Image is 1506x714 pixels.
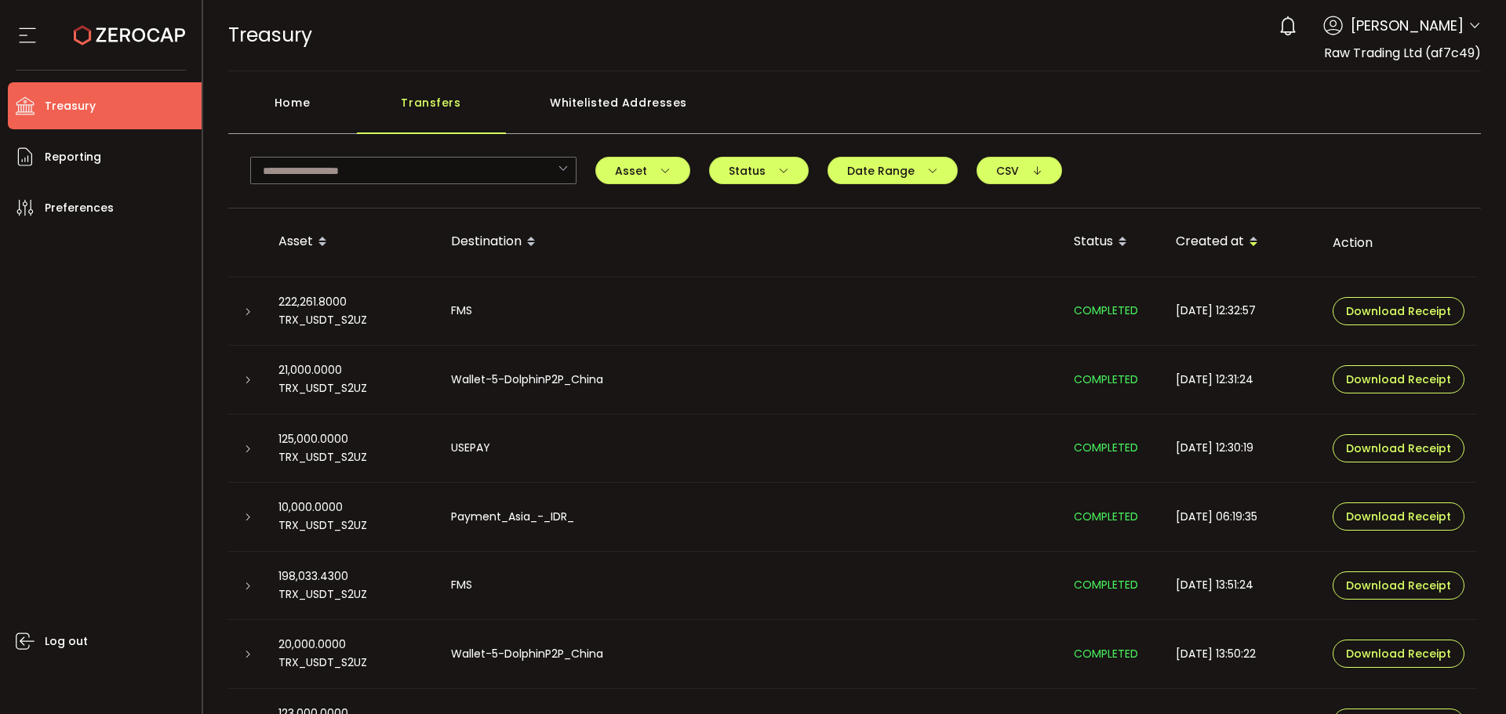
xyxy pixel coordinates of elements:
[438,508,1061,526] div: Payment_Asia_-_IDR_
[1324,44,1481,62] span: Raw Trading Ltd (af7c49)
[266,293,438,329] div: 222,261.8000 TRX_USDT_S2UZ
[1333,297,1464,325] button: Download Receipt
[1333,365,1464,393] button: Download Receipt
[709,157,809,184] button: Status
[1346,511,1451,522] span: Download Receipt
[1061,229,1163,256] div: Status
[1428,639,1506,714] iframe: Chat Widget
[1163,508,1320,526] div: [DATE] 06:19:35
[45,630,88,653] span: Log out
[595,157,690,184] button: Asset
[1163,645,1320,663] div: [DATE] 13:50:22
[438,576,1061,594] div: FMS
[1346,580,1451,591] span: Download Receipt
[438,229,1061,256] div: Destination
[1320,234,1477,252] div: Action
[1163,371,1320,389] div: [DATE] 12:31:24
[438,439,1061,457] div: USEPAY
[1333,434,1464,462] button: Download Receipt
[729,165,789,176] span: Status
[45,146,101,169] span: Reporting
[1074,577,1138,593] span: COMPLETED
[615,165,671,176] span: Asset
[1074,371,1138,387] span: COMPLETED
[266,430,438,466] div: 125,000.0000 TRX_USDT_S2UZ
[1074,646,1138,661] span: COMPLETED
[1346,306,1451,317] span: Download Receipt
[1163,229,1320,256] div: Created at
[1346,648,1451,659] span: Download Receipt
[1333,640,1464,668] button: Download Receipt
[266,361,438,397] div: 21,000.0000 TRX_USDT_S2UZ
[228,87,357,134] div: Home
[1351,15,1464,36] span: [PERSON_NAME]
[1163,302,1320,320] div: [DATE] 12:32:57
[1074,440,1138,455] span: COMPLETED
[45,95,96,118] span: Treasury
[438,371,1061,389] div: Wallet-5-DolphinP2P_China
[1163,576,1320,594] div: [DATE] 13:51:24
[1333,571,1464,600] button: Download Receipt
[1074,303,1138,318] span: COMPLETED
[1074,509,1138,524] span: COMPLETED
[266,636,438,672] div: 20,000.0000 TRX_USDT_S2UZ
[1346,443,1451,454] span: Download Receipt
[977,157,1062,184] button: CSV
[266,498,438,535] div: 10,000.0000 TRX_USDT_S2UZ
[438,645,1061,663] div: Wallet-5-DolphinP2P_China
[357,87,506,134] div: Transfers
[1346,374,1451,385] span: Download Receipt
[266,567,438,603] div: 198,033.4300 TRX_USDT_S2UZ
[828,157,958,184] button: Date Range
[1333,502,1464,531] button: Download Receipt
[45,197,114,219] span: Preferences
[1163,439,1320,457] div: [DATE] 12:30:19
[996,165,1042,176] span: CSV
[228,21,312,49] span: Treasury
[847,165,938,176] span: Date Range
[506,87,732,134] div: Whitelisted Addresses
[438,302,1061,320] div: FMS
[266,229,438,256] div: Asset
